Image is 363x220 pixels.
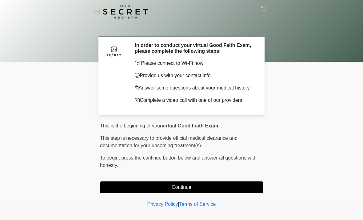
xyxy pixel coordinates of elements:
span: This is the beginning of your [100,123,162,128]
h1: ‎ ‎ [95,22,268,34]
span: . [218,123,219,128]
p: Please connect to Wi-Fi now [135,60,254,67]
a: Terms of Service [179,201,216,207]
span: To begin, [100,155,121,160]
p: Provide us with your contact info [135,72,254,79]
span: This step is necessary to provide official medical clearance and documentation for your upcoming ... [100,135,237,148]
a: Privacy Policy [147,201,178,207]
p: Complete a video call with one of our providers [135,97,254,104]
p: Answer some questions about your medical history [135,84,254,92]
button: Continue [100,181,263,193]
h2: In order to conduct your virtual Good Faith Exam, please complete the following steps: [135,42,254,54]
img: Agent Avatar [105,42,123,61]
strong: virtual Good Faith Exam [162,123,218,128]
span: press the continue button below and answer all questions with honesty. [100,155,257,168]
img: It's A Secret Med Spa Logo [94,5,148,19]
a: | [178,201,179,207]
